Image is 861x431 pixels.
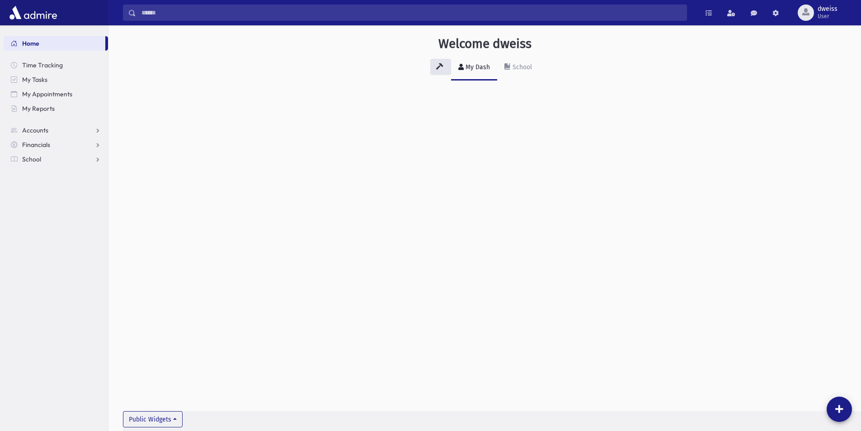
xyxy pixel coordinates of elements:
[4,137,108,152] a: Financials
[22,61,63,69] span: Time Tracking
[123,411,183,427] button: Public Widgets
[438,36,532,52] h3: Welcome dweiss
[4,101,108,116] a: My Reports
[22,39,39,47] span: Home
[4,36,105,51] a: Home
[818,5,837,13] span: dweiss
[818,13,837,20] span: User
[511,63,532,71] div: School
[22,76,47,84] span: My Tasks
[136,5,687,21] input: Search
[464,63,490,71] div: My Dash
[7,4,59,22] img: AdmirePro
[4,87,108,101] a: My Appointments
[22,126,48,134] span: Accounts
[22,90,72,98] span: My Appointments
[497,55,539,81] a: School
[4,123,108,137] a: Accounts
[22,141,50,149] span: Financials
[451,55,497,81] a: My Dash
[22,104,55,113] span: My Reports
[4,72,108,87] a: My Tasks
[4,58,108,72] a: Time Tracking
[4,152,108,166] a: School
[22,155,41,163] span: School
